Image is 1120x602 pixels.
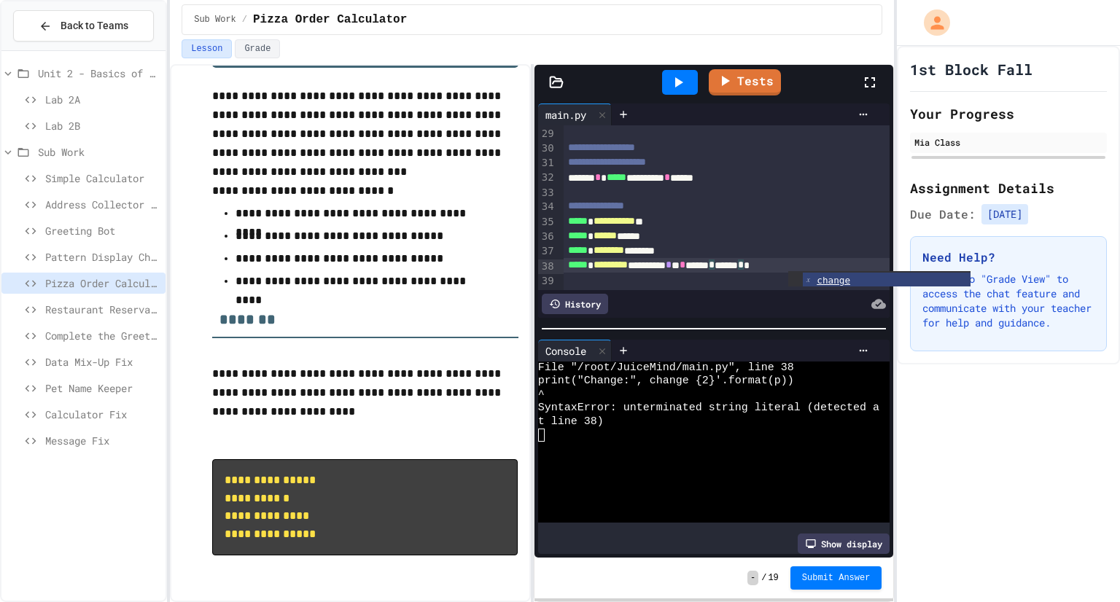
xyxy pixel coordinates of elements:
[538,361,794,375] span: File "/root/JuiceMind/main.py", line 38
[13,10,154,42] button: Back to Teams
[538,215,556,230] div: 35
[761,572,766,584] span: /
[910,59,1032,79] h1: 1st Block Fall
[538,388,545,402] span: ^
[45,92,160,107] span: Lab 2A
[922,272,1094,330] p: Switch to "Grade View" to access the chat feature and communicate with your teacher for help and ...
[538,103,612,125] div: main.py
[45,118,160,133] span: Lab 2B
[538,259,556,274] div: 38
[798,533,890,554] div: Show display
[38,144,160,160] span: Sub Work
[45,328,160,343] span: Complete the Greeting
[61,18,128,34] span: Back to Teams
[910,103,1107,124] h2: Your Progress
[709,69,781,95] a: Tests
[914,136,1102,149] div: Mia Class
[538,402,879,415] span: SyntaxError: unterminated string literal (detected a
[747,571,758,585] span: -
[45,197,160,212] span: Address Collector Fix
[910,206,976,223] span: Due Date:
[542,294,608,314] div: History
[242,14,247,26] span: /
[45,407,160,422] span: Calculator Fix
[909,6,954,39] div: My Account
[45,223,160,238] span: Greeting Bot
[538,127,556,141] div: 29
[538,171,556,185] div: 32
[768,572,778,584] span: 19
[817,275,850,286] span: change
[922,249,1094,266] h3: Need Help?
[538,200,556,214] div: 34
[38,66,160,81] span: Unit 2 - Basics of Python
[981,204,1028,224] span: [DATE]
[45,171,160,186] span: Simple Calculator
[235,39,280,58] button: Grade
[538,274,556,289] div: 39
[790,566,882,590] button: Submit Answer
[45,433,160,448] span: Message Fix
[45,354,160,370] span: Data Mix-Up Fix
[538,340,612,361] div: Console
[45,249,160,265] span: Pattern Display Challenge
[538,186,556,200] div: 33
[538,343,594,359] div: Console
[182,39,232,58] button: Lesson
[788,271,971,286] ul: Completions
[45,275,160,291] span: Pizza Order Calculator
[802,572,871,584] span: Submit Answer
[538,141,556,156] div: 30
[538,375,794,388] span: print("Change:", change {2}'.format(p))
[538,156,556,171] div: 31
[45,380,160,396] span: Pet Name Keeper
[45,302,160,317] span: Restaurant Reservation System
[910,178,1107,198] h2: Assignment Details
[253,11,407,28] span: Pizza Order Calculator
[538,107,594,122] div: main.py
[538,244,556,259] div: 37
[538,415,604,429] span: t line 38)
[194,14,236,26] span: Sub Work
[538,230,556,244] div: 36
